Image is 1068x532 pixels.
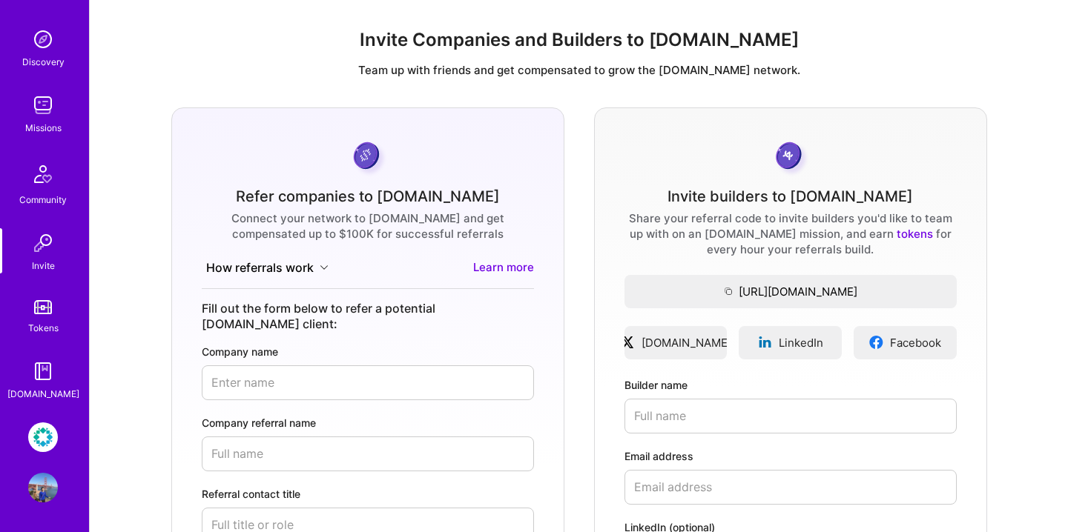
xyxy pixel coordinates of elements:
[28,422,58,452] img: Rubrik: Security Culture & Awareness Program
[28,356,58,386] img: guide book
[34,300,52,314] img: tokens
[202,486,534,502] label: Referral contact title
[22,54,65,70] div: Discovery
[624,399,957,433] input: Full name
[19,192,67,207] div: Community
[202,259,333,276] button: How referrals work
[25,120,62,136] div: Missions
[473,259,534,276] a: Learn more
[771,138,810,177] img: grayCoin
[28,228,58,258] img: Invite
[202,436,534,471] input: Full name
[7,386,79,402] div: [DOMAIN_NAME]
[779,335,823,350] span: LinkedIn
[32,258,55,273] div: Invite
[642,335,731,350] span: [DOMAIN_NAME]
[349,138,387,177] img: purpleCoin
[897,227,933,241] a: tokens
[624,326,728,359] a: [DOMAIN_NAME]
[24,422,62,452] a: Rubrik: Security Culture & Awareness Program
[757,335,773,350] img: linkedinLogo
[202,365,534,400] input: Enter name
[28,473,58,502] img: User Avatar
[624,284,957,299] span: [URL][DOMAIN_NAME]
[890,335,941,350] span: Facebook
[868,335,884,350] img: facebookLogo
[28,320,59,336] div: Tokens
[667,189,913,205] div: Invite builders to [DOMAIN_NAME]
[624,275,957,308] button: [URL][DOMAIN_NAME]
[236,189,500,205] div: Refer companies to [DOMAIN_NAME]
[202,210,534,242] div: Connect your network to [DOMAIN_NAME] and get compensated up to $100K for successful referrals
[624,210,957,257] div: Share your referral code to invite builders you'd like to team up with on an [DOMAIN_NAME] missio...
[202,344,534,359] label: Company name
[24,473,62,502] a: User Avatar
[624,448,957,464] label: Email address
[102,62,1056,78] p: Team up with friends and get compensated to grow the [DOMAIN_NAME] network.
[620,335,636,350] img: xLogo
[28,90,58,120] img: teamwork
[28,24,58,54] img: discovery
[102,30,1056,51] h1: Invite Companies and Builders to [DOMAIN_NAME]
[624,377,957,393] label: Builder name
[25,156,61,192] img: Community
[739,326,842,359] a: LinkedIn
[202,301,534,332] div: Fill out the form below to refer a potential [DOMAIN_NAME] client:
[202,415,534,430] label: Company referral name
[854,326,957,359] a: Facebook
[624,470,957,505] input: Email address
